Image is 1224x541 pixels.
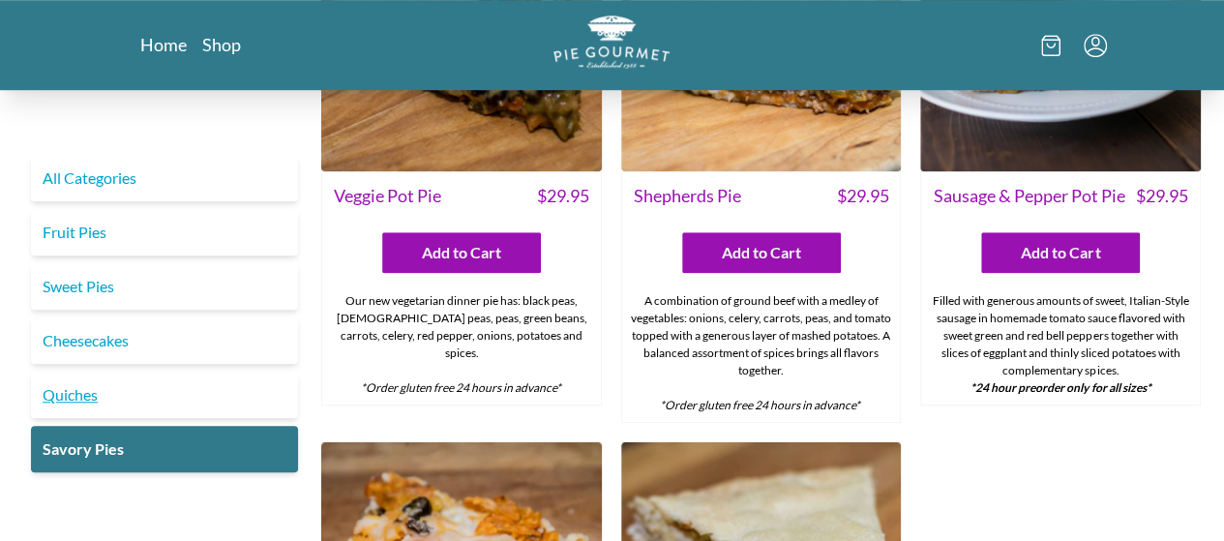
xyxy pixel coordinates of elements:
span: Add to Cart [1021,241,1100,264]
span: Add to Cart [422,241,501,264]
div: Our new vegetarian dinner pie has: black peas, [DEMOGRAPHIC_DATA] peas, peas, green beans, carrot... [322,285,601,405]
img: logo [553,15,670,69]
button: Menu [1084,34,1107,57]
span: $ 29.95 [836,183,888,209]
em: *Order gluten free 24 hours in advance* [660,398,860,412]
a: Sweet Pies [31,263,298,310]
button: Add to Cart [382,232,541,273]
a: Quiches [31,372,298,418]
a: Cheesecakes [31,317,298,364]
span: Add to Cart [722,241,801,264]
button: Add to Cart [682,232,841,273]
a: Savory Pies [31,426,298,472]
div: A combination of ground beef with a medley of vegetables: onions, celery, carrots, peas, and toma... [622,285,901,422]
a: Shop [202,33,241,56]
span: Veggie Pot Pie [334,183,441,209]
button: Add to Cart [981,232,1140,273]
strong: *24 hour preorder only for all sizes* [970,380,1150,395]
span: $ 29.95 [537,183,589,209]
a: All Categories [31,155,298,201]
a: Logo [553,15,670,75]
span: $ 29.95 [1136,183,1188,209]
div: Filled with generous amounts of sweet, Italian-Style sausage in homemade tomato sauce flavored wi... [921,285,1200,405]
a: Fruit Pies [31,209,298,255]
span: Shepherds Pie [634,183,741,209]
a: Home [140,33,187,56]
span: Sausage & Pepper Pot Pie [933,183,1124,209]
em: *Order gluten free 24 hours in advance* [361,380,561,395]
